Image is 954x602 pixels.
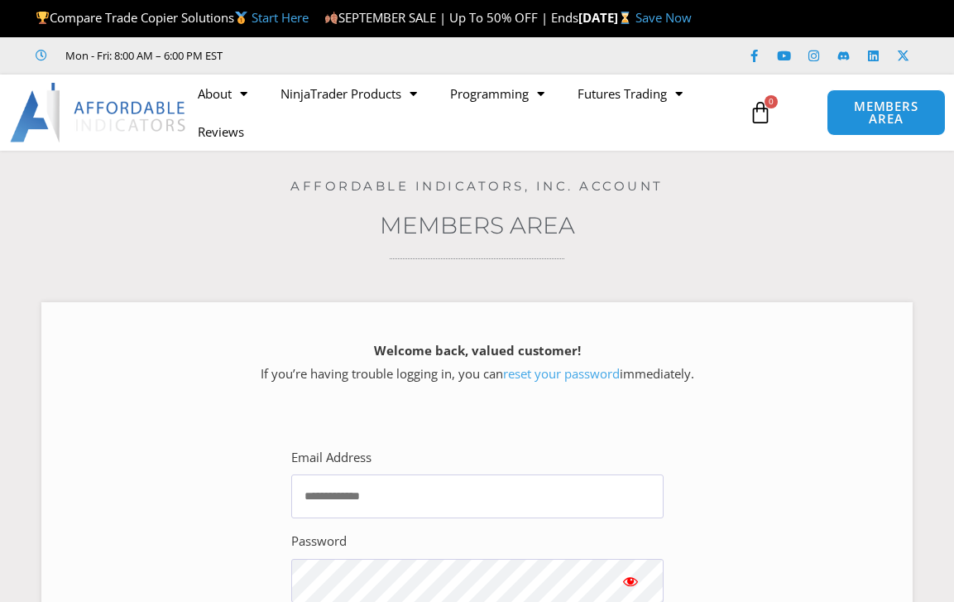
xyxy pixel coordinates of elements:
[503,365,620,382] a: reset your password
[827,89,946,136] a: MEMBERS AREA
[380,211,575,239] a: Members Area
[844,100,928,125] span: MEMBERS AREA
[324,9,578,26] span: SEPTEMBER SALE | Up To 50% OFF | Ends
[61,46,223,65] span: Mon - Fri: 8:00 AM – 6:00 PM EST
[252,9,309,26] a: Start Here
[765,95,778,108] span: 0
[246,47,494,64] iframe: Customer reviews powered by Trustpilot
[635,9,692,26] a: Save Now
[290,178,664,194] a: Affordable Indicators, Inc. Account
[181,75,744,151] nav: Menu
[70,340,884,386] p: If you’re having trouble logging in, you can immediately.
[724,89,797,137] a: 0
[325,12,338,24] img: 🍂
[578,9,635,26] strong: [DATE]
[181,113,261,151] a: Reviews
[291,530,347,553] label: Password
[36,9,309,26] span: Compare Trade Copier Solutions
[619,12,631,24] img: ⌛
[561,75,699,113] a: Futures Trading
[235,12,247,24] img: 🥇
[10,83,188,142] img: LogoAI | Affordable Indicators – NinjaTrader
[36,12,49,24] img: 🏆
[181,75,264,113] a: About
[434,75,561,113] a: Programming
[374,342,581,359] strong: Welcome back, valued customer!
[291,446,372,470] label: Email Address
[264,75,434,113] a: NinjaTrader Products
